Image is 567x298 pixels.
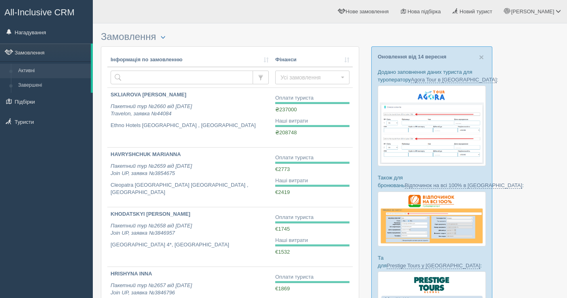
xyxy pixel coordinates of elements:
[107,207,272,267] a: KHODATSKYI [PERSON_NAME] Пакетний тур №2658 від [DATE]Join UP, заявка №3846957 [GEOGRAPHIC_DATA] ...
[378,68,486,83] p: Додано заповнення даних туриста для туроператору :
[0,0,92,23] a: All-Inclusive CRM
[275,177,349,185] div: Наші витрати
[378,254,486,269] p: Та для :
[479,53,484,61] button: Close
[111,223,192,236] i: Пакетний тур №2658 від [DATE] Join UP, заявка №3846957
[111,122,269,129] p: Ethno Hotels [GEOGRAPHIC_DATA] , [GEOGRAPHIC_DATA]
[275,106,297,113] span: ₴237000
[275,129,297,135] span: ₴208748
[111,71,253,84] input: Пошук за номером замовлення, ПІБ або паспортом туриста
[346,8,389,15] span: Нове замовлення
[15,64,91,78] a: Активні
[275,56,349,64] a: Фінанси
[378,192,486,246] img: otdihnavse100--%D1%84%D0%BE%D1%80%D0%BC%D0%B0-%D0%B1%D1%80%D0%BE%D0%BD%D0%B8%D1%80%D0%BE%D0%B2%D0...
[275,237,349,244] div: Наші витрати
[111,163,192,177] i: Пакетний тур №2659 від [DATE] Join UP, заявка №3854675
[107,88,272,147] a: SKLIAROVA [PERSON_NAME] Пакетний тур №2660 від [DATE]Travelon, заявка №44084 Ethno Hotels [GEOGRA...
[275,273,349,281] div: Оплати туриста
[479,52,484,62] span: ×
[275,226,290,232] span: €1745
[387,263,480,269] a: Prestige Tours у [GEOGRAPHIC_DATA]
[275,189,290,195] span: €2419
[275,249,290,255] span: €1532
[111,211,190,217] b: KHODATSKYI [PERSON_NAME]
[511,8,554,15] span: [PERSON_NAME]
[111,241,269,249] p: [GEOGRAPHIC_DATA] 4*, [GEOGRAPHIC_DATA]
[275,285,290,292] span: €1869
[378,174,486,189] p: Також для бронювань :
[111,271,152,277] b: HRISHYNA INNA
[460,8,492,15] span: Новий турист
[275,71,349,84] button: Усі замовлення
[408,8,441,15] span: Нова підбірка
[405,182,522,189] a: Відпочинок на всі 100% в [GEOGRAPHIC_DATA]
[15,78,91,93] a: Завершені
[101,31,359,42] h3: Замовлення
[107,148,272,207] a: HAVRYSHCHUK MARIANNA Пакетний тур №2659 від [DATE]Join UP, заявка №3854675 Cleopatra [GEOGRAPHIC_...
[378,54,446,60] a: Оновлення від 14 вересня
[275,214,349,221] div: Оплати туриста
[111,56,269,64] a: Інформація по замовленню
[111,92,186,98] b: SKLIAROVA [PERSON_NAME]
[111,103,192,117] i: Пакетний тур №2660 від [DATE] Travelon, заявка №44084
[111,181,269,196] p: Cleopatra [GEOGRAPHIC_DATA] [GEOGRAPHIC_DATA] , [GEOGRAPHIC_DATA]
[111,282,192,296] i: Пакетний тур №2657 від [DATE] Join UP, заявка №3846796
[111,151,181,157] b: HAVRYSHCHUK MARIANNA
[280,73,339,81] span: Усі замовлення
[378,85,486,166] img: agora-tour-%D1%84%D0%BE%D1%80%D0%BC%D0%B0-%D0%B1%D1%80%D0%BE%D0%BD%D1%8E%D0%B2%D0%B0%D0%BD%D0%BD%...
[411,77,497,83] a: Agora Tour в [GEOGRAPHIC_DATA]
[275,94,349,102] div: Оплати туриста
[4,7,75,17] span: All-Inclusive CRM
[275,154,349,162] div: Оплати туриста
[275,166,290,172] span: €2773
[275,117,349,125] div: Наші витрати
